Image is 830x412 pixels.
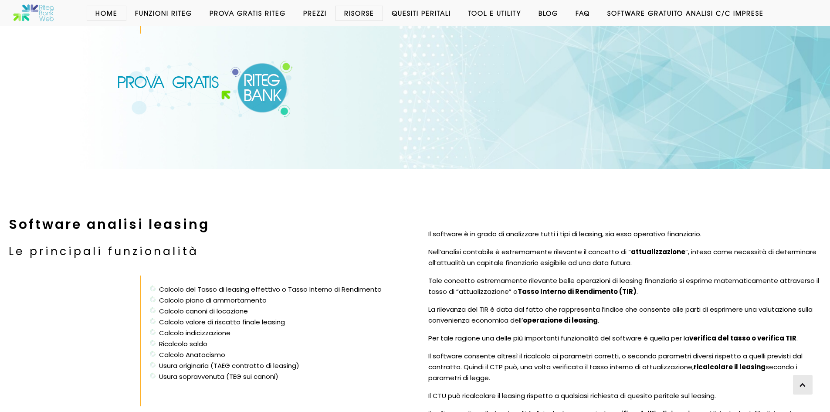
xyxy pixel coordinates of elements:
[126,9,201,17] a: Funzioni Riteg
[599,9,772,17] a: Software GRATUITO analisi c/c imprese
[13,4,54,22] img: Software anatocismo e usura bancaria
[428,333,824,344] p: Per tale ragione una delle più importanti funzionalità del software è quella per la .
[201,9,295,17] a: Prova Gratis Riteg
[518,287,637,296] strong: Tasso Interno di Rendimento (TIR)
[428,276,824,297] p: Tale concetto estremamente rilevante belle operazioni di leasing finanziario si esprime matematic...
[149,339,402,350] li: Ricalcolo saldo
[117,60,294,118] img: Software anatocismo e usura Ritg Bank Web per conti correnti, mutui e leasing
[295,9,335,17] a: Prezzi
[460,9,530,17] a: Tool e Utility
[149,295,402,306] li: Calcolo piano di ammortamento
[383,9,460,17] a: Quesiti Peritali
[523,316,598,325] strong: operazione di leasing
[428,229,824,240] p: Il software è in grado di analizzare tutti i tipi di leasing, sia esso operativo finanziario.
[689,334,796,343] strong: verifica del tasso o verifica TIR
[149,361,402,371] li: Usura originaria (TAEG contratto di leasing)
[631,247,685,256] strong: attualizzazione
[567,9,599,17] a: Faq
[428,304,824,326] p: La rilevanza del TIR è data dal fatto che rappresenta l’indice che consente alle parti di esprime...
[530,9,567,17] a: Blog
[9,242,402,261] h3: Le principali funzionalità
[428,247,824,269] p: Nell’analisi contabile è estremamente rilevante il concetto di “ ”, inteso come necessità di dete...
[149,306,402,317] li: Calcolo canoni di locazione
[9,213,402,236] h2: Software analisi leasing
[87,9,126,17] a: Home
[149,371,402,382] li: Usura sopravvenuta (TEG sui canoni)
[149,350,402,361] li: Calcolo Anatocismo
[149,328,402,339] li: Calcolo indicizzazione
[428,391,824,402] p: Il CTU può ricalcolare il leasing rispetto a qualsiasi richiesta di quesito peritale sul leasing.
[428,351,824,384] p: Il software consente altresì il ricalcolo ai parametri corretti, o secondo parametri diversi risp...
[149,284,402,295] li: Calcolo del Tasso di leasing effettivo o Tasso Interno di Rendimento
[335,9,383,17] a: Risorse
[694,362,766,371] strong: ricalcolare il leasing
[149,317,402,328] li: Calcolo valore di riscatto finale leasing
